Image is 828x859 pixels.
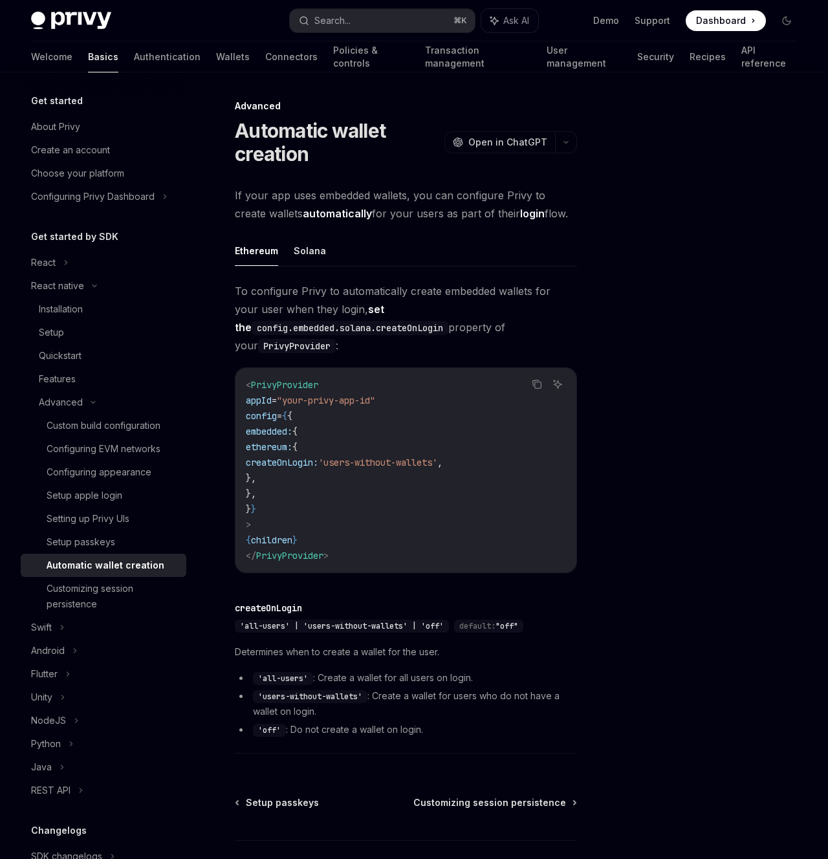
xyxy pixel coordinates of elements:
code: 'users-without-wallets' [253,690,367,703]
span: < [246,379,251,391]
span: { [287,410,292,422]
span: To configure Privy to automatically create embedded wallets for your user when they login, proper... [235,282,577,354]
div: Customizing session persistence [47,581,179,612]
span: ethereum: [246,441,292,453]
span: }, [246,488,256,499]
span: Setup passkeys [246,796,319,809]
span: Ask AI [503,14,529,27]
a: Dashboard [686,10,766,31]
span: 'all-users' | 'users-without-wallets' | 'off' [240,621,444,631]
div: Setting up Privy UIs [47,511,129,527]
li: : Create a wallet for all users on login. [235,670,577,686]
a: Configuring appearance [21,461,186,484]
button: Solana [294,235,326,266]
div: Features [39,371,76,387]
div: Android [31,643,65,658]
code: PrivyProvider [258,339,336,353]
li: : Create a wallet for users who do not have a wallet on login. [235,688,577,719]
div: Advanced [235,100,577,113]
a: API reference [741,41,797,72]
li: : Do not create a wallet on login. [235,722,577,737]
a: Wallets [216,41,250,72]
button: Ethereum [235,235,278,266]
a: Welcome [31,41,72,72]
a: Quickstart [21,344,186,367]
div: Setup passkeys [47,534,115,550]
code: 'off' [253,724,286,737]
span: "off" [496,621,518,631]
button: Ask AI [481,9,538,32]
div: Installation [39,301,83,317]
div: Advanced [39,395,83,410]
div: Custom build configuration [47,418,160,433]
div: Setup apple login [47,488,122,503]
a: Transaction management [425,41,530,72]
button: Ask AI [549,376,566,393]
button: Copy the contents from the code block [528,376,545,393]
a: Basics [88,41,118,72]
div: REST API [31,783,71,798]
a: Customizing session persistence [413,796,576,809]
span: } [246,503,251,515]
span: Dashboard [696,14,746,27]
div: Search... [314,13,351,28]
div: Flutter [31,666,58,682]
a: Connectors [265,41,318,72]
a: Setup [21,321,186,344]
a: Custom build configuration [21,414,186,437]
div: Unity [31,690,52,705]
button: Open in ChatGPT [444,131,555,153]
a: Customizing session persistence [21,577,186,616]
a: Setup passkeys [21,530,186,554]
span: PrivyProvider [256,550,323,561]
span: > [323,550,329,561]
div: createOnLogin [235,602,302,614]
div: Configuring Privy Dashboard [31,189,155,204]
a: Recipes [690,41,726,72]
span: children [251,534,292,546]
span: } [292,534,298,546]
code: config.embedded.solana.createOnLogin [252,321,448,335]
span: { [292,441,298,453]
span: "your-privy-app-id" [277,395,375,406]
span: </ [246,550,256,561]
strong: login [520,207,545,220]
a: Authentication [134,41,201,72]
div: Setup [39,325,64,340]
span: appId [246,395,272,406]
a: Setup passkeys [236,796,319,809]
span: ⌘ K [453,16,467,26]
span: { [246,534,251,546]
div: Swift [31,620,52,635]
code: 'all-users' [253,672,313,685]
span: = [277,410,282,422]
span: config [246,410,277,422]
span: 'users-without-wallets' [318,457,437,468]
a: Setup apple login [21,484,186,507]
button: Toggle dark mode [776,10,797,31]
a: About Privy [21,115,186,138]
span: Determines when to create a wallet for the user. [235,644,577,660]
div: Java [31,759,52,775]
a: User management [547,41,622,72]
span: Customizing session persistence [413,796,566,809]
a: Support [635,14,670,27]
h1: Automatic wallet creation [235,119,439,166]
a: Security [637,41,674,72]
a: Choose your platform [21,162,186,185]
a: Installation [21,298,186,321]
a: Create an account [21,138,186,162]
img: dark logo [31,12,111,30]
div: Create an account [31,142,110,158]
button: Search...⌘K [290,9,475,32]
a: Automatic wallet creation [21,554,186,577]
span: > [246,519,251,530]
h5: Changelogs [31,823,87,838]
a: Features [21,367,186,391]
div: Quickstart [39,348,82,364]
div: Python [31,736,61,752]
a: Demo [593,14,619,27]
span: Open in ChatGPT [468,136,547,149]
span: , [437,457,442,468]
div: NodeJS [31,713,66,728]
